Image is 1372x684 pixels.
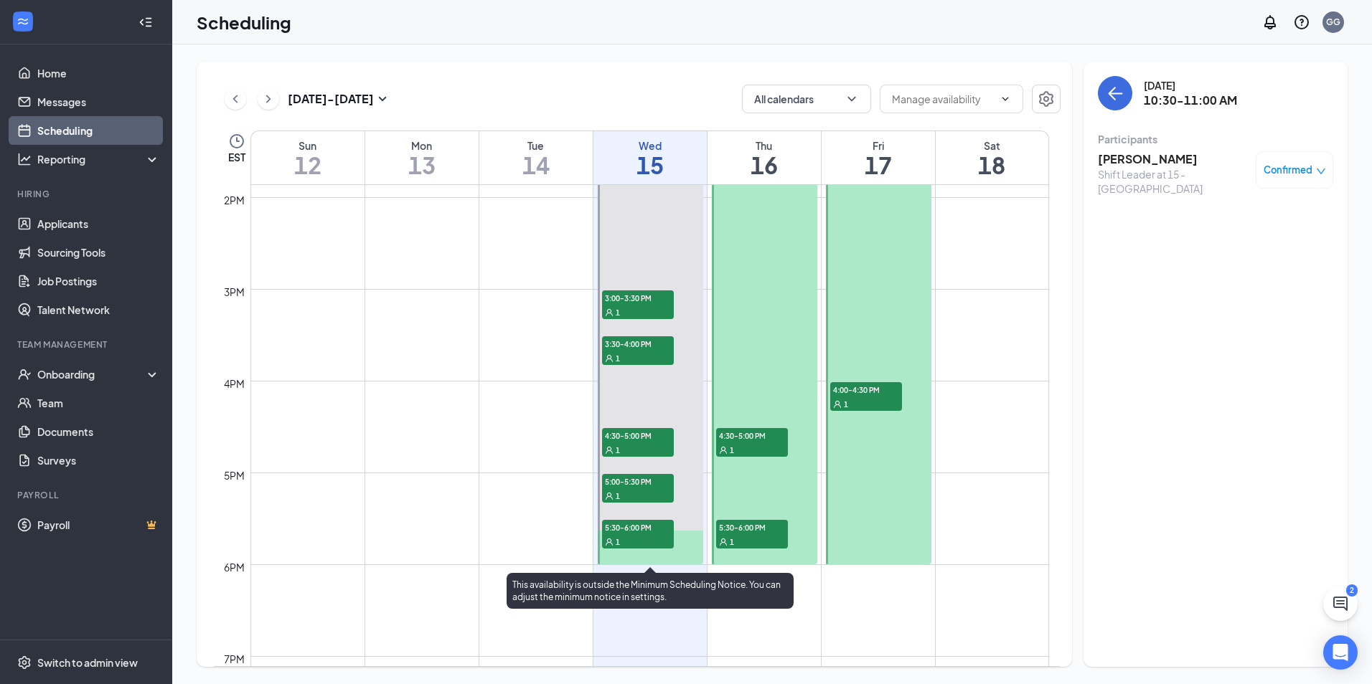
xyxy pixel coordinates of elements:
svg: Settings [17,655,32,670]
svg: Analysis [17,152,32,166]
h3: 10:30-11:00 AM [1144,92,1237,108]
button: ChevronRight [258,88,279,110]
div: Wed [593,138,707,153]
a: Surveys [37,446,160,475]
h1: 12 [251,153,365,177]
button: All calendarsChevronDown [742,85,871,113]
span: Confirmed [1264,163,1312,177]
div: 2 [1346,584,1358,597]
span: 5:30-6:00 PM [602,520,674,534]
span: down [1316,166,1326,176]
input: Manage availability [892,91,994,107]
span: 1 [616,353,620,364]
span: 3:30-4:00 PM [602,336,674,351]
svg: SmallChevronDown [374,90,391,108]
span: 1 [730,445,734,455]
a: October 13, 2025 [365,131,479,184]
div: This availability is outside the Minimum Scheduling Notice. You can adjust the minimum notice in ... [507,573,794,609]
div: Open Intercom Messenger [1323,635,1358,670]
div: Tue [479,138,593,153]
a: October 12, 2025 [251,131,365,184]
div: Sat [936,138,1049,153]
a: PayrollCrown [37,510,160,539]
button: ChevronLeft [225,88,246,110]
a: October 14, 2025 [479,131,593,184]
div: 2pm [221,192,248,208]
svg: Clock [228,133,245,150]
div: Team Management [17,338,157,351]
div: Switch to admin view [37,655,138,670]
svg: User [605,446,614,455]
svg: ChevronDown [845,92,859,106]
svg: User [605,308,614,317]
div: 6pm [221,559,248,575]
span: 5:00-5:30 PM [602,474,674,488]
div: 5pm [221,467,248,483]
span: 4:30-5:00 PM [602,428,674,442]
div: Mon [365,138,479,153]
span: 1 [844,399,848,409]
div: Onboarding [37,367,148,381]
div: 3pm [221,284,248,300]
span: 1 [730,537,734,547]
a: Messages [37,87,160,116]
svg: Collapse [138,15,153,29]
svg: ChevronRight [261,90,276,108]
svg: User [605,538,614,546]
div: GG [1326,16,1340,28]
span: 1 [616,491,620,501]
h1: 18 [936,153,1049,177]
a: Talent Network [37,295,160,324]
svg: UserCheck [17,367,32,381]
span: 4:00-4:30 PM [830,382,902,396]
div: Payroll [17,489,157,501]
h1: 13 [365,153,479,177]
div: Shift Leader at 15 - [GEOGRAPHIC_DATA] [1098,167,1249,196]
svg: ChatActive [1332,595,1349,612]
a: Scheduling [37,116,160,145]
h1: 17 [822,153,935,177]
div: Reporting [37,152,161,166]
div: 7pm [221,651,248,667]
a: October 17, 2025 [822,131,935,184]
div: Thu [708,138,821,153]
svg: WorkstreamLogo [16,14,30,29]
span: 1 [616,537,620,547]
a: Sourcing Tools [37,238,160,267]
h1: 14 [479,153,593,177]
svg: User [605,354,614,363]
svg: Notifications [1261,14,1279,31]
svg: User [719,446,728,455]
svg: QuestionInfo [1293,14,1310,31]
span: 5:30-6:00 PM [716,520,788,534]
span: 4:30-5:00 PM [716,428,788,442]
h1: 16 [708,153,821,177]
button: Settings [1032,85,1061,113]
svg: ArrowLeft [1106,85,1124,102]
button: back-button [1098,76,1132,110]
svg: Settings [1038,90,1055,108]
a: Applicants [37,209,160,238]
svg: User [719,538,728,546]
span: 1 [616,308,620,318]
svg: User [605,492,614,500]
div: Sun [251,138,365,153]
button: ChatActive [1323,586,1358,621]
div: Hiring [17,188,157,200]
svg: User [833,400,842,409]
h1: Scheduling [197,10,291,34]
svg: ChevronDown [1000,93,1011,105]
svg: ChevronLeft [228,90,243,108]
a: October 16, 2025 [708,131,821,184]
div: [DATE] [1144,78,1237,92]
span: EST [228,150,245,164]
span: 3:00-3:30 PM [602,290,674,305]
div: Fri [822,138,935,153]
a: Home [37,59,160,87]
h3: [PERSON_NAME] [1098,151,1249,167]
a: Documents [37,417,160,446]
a: Job Postings [37,267,160,295]
div: Participants [1098,132,1333,146]
h1: 15 [593,153,707,177]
